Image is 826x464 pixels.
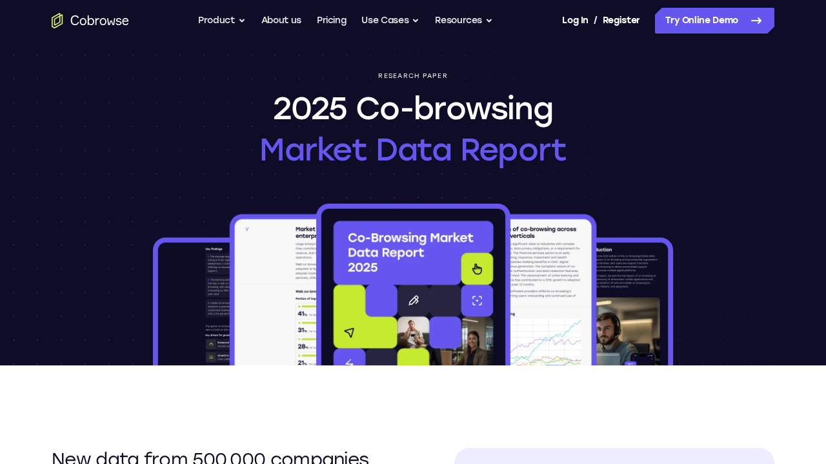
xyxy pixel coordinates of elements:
[52,13,129,28] a: Go to the home page
[259,88,566,170] h1: 2025 Co-browsing
[198,8,246,34] button: Product
[317,8,347,34] a: Pricing
[361,8,419,34] button: Use Cases
[150,201,676,365] img: 2025 Co-browsing Market Data Report
[259,129,566,170] span: Market Data Report
[261,8,301,34] a: About us
[594,13,598,28] span: /
[562,8,588,34] a: Log In
[378,72,448,80] p: Research paper
[603,8,640,34] a: Register
[435,8,493,34] button: Resources
[655,8,774,34] a: Try Online Demo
